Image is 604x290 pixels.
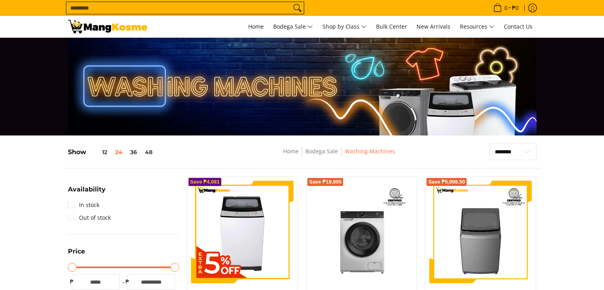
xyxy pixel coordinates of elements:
[68,211,111,224] a: Out of stock
[305,147,338,155] a: Bodega Sale
[291,2,304,14] button: Search
[68,20,147,33] img: Washing Machines l Mang Kosme: Home Appliances Warehouse Sale Partner
[283,147,299,155] a: Home
[460,22,494,32] span: Resources
[68,278,76,286] span: ₱
[68,148,156,156] h5: Show
[155,16,536,37] nav: Main Menu
[68,248,85,261] summary: Open
[244,16,268,37] a: Home
[126,149,141,155] button: 36
[417,23,450,30] span: New Arrivals
[141,149,156,155] button: 48
[68,199,99,211] a: In stock
[376,23,407,30] span: Bulk Center
[491,4,521,12] span: •
[309,180,342,184] span: Save ₱19,995
[68,248,85,255] span: Price
[269,16,317,37] a: Bodega Sale
[86,149,111,155] button: 12
[503,5,509,11] span: 0
[225,147,453,164] nav: Breadcrumbs
[322,22,367,32] span: Shop by Class
[511,5,520,11] span: ₱0
[500,16,536,37] a: Contact Us
[68,186,106,193] span: Availability
[124,278,131,286] span: ₱
[428,180,465,184] span: Save ₱5,998.50
[190,180,220,184] span: Save ₱4,081
[248,23,264,30] span: Home
[111,149,126,155] button: 24
[310,181,413,283] img: Toshiba 10.5 KG Front Load Inverter Washing Machine (Class A)
[456,16,498,37] a: Resources
[318,16,371,37] a: Shop by Class
[345,147,395,155] a: Washing Machines
[504,23,533,30] span: Contact Us
[413,16,454,37] a: New Arrivals
[429,181,532,283] img: Midea 8.5 KG Fully Automatic Top Load Washing Machine (Class A)
[273,22,313,32] span: Bodega Sale
[191,181,294,283] img: Condura 7.5 KG Top Load Non-Inverter Washing Machine (Class A)
[372,16,411,37] a: Bulk Center
[68,186,106,199] summary: Open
